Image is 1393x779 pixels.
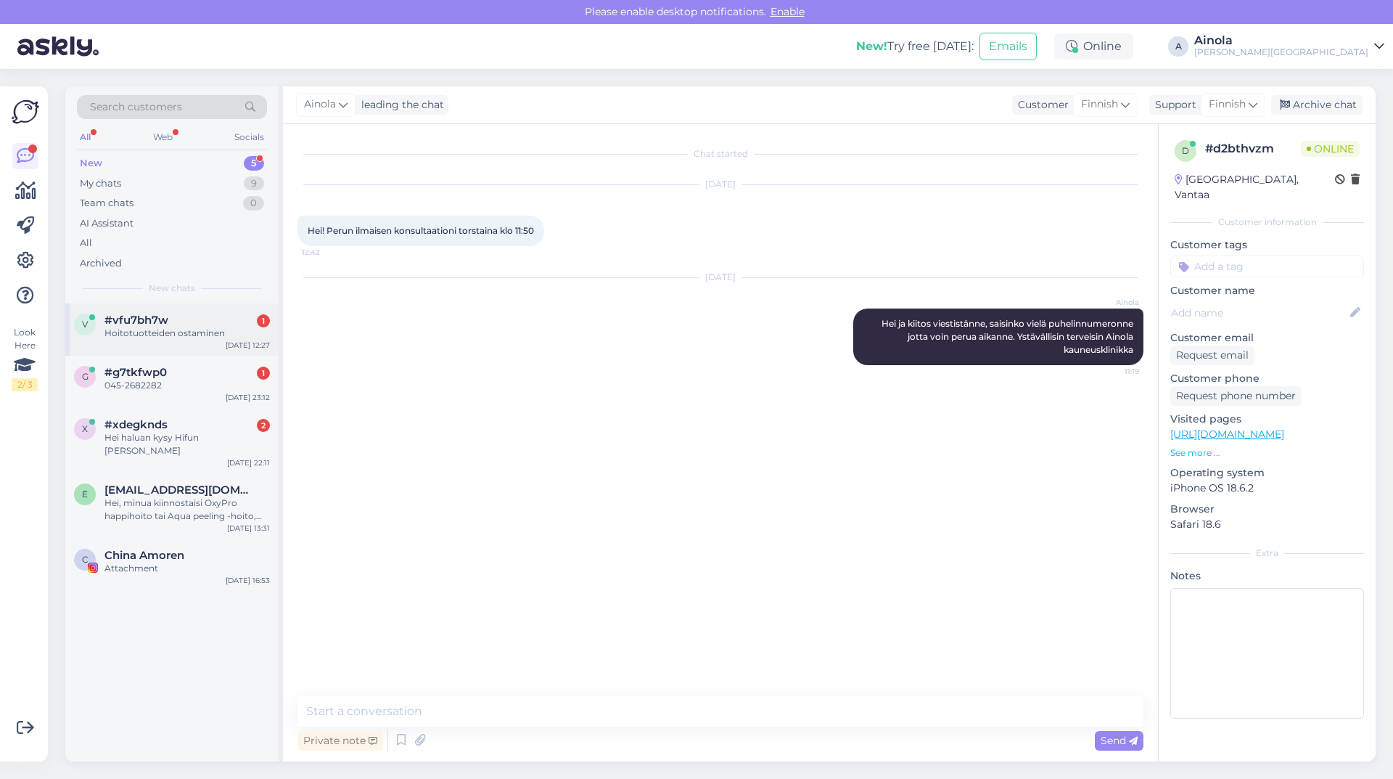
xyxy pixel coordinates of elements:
span: #vfu7bh7w [104,314,168,327]
input: Add a tag [1170,256,1364,277]
p: Customer email [1170,330,1364,346]
div: Team chats [80,196,133,211]
div: [PERSON_NAME][GEOGRAPHIC_DATA] [1194,46,1368,58]
div: Request email [1170,346,1254,365]
span: Enable [766,5,809,18]
div: [GEOGRAPHIC_DATA], Vantaa [1175,172,1335,203]
div: Look Here [12,326,38,391]
a: [URL][DOMAIN_NAME] [1170,428,1284,441]
span: C [82,554,89,565]
span: 11:19 [1085,366,1139,377]
p: Visited pages [1170,412,1364,427]
div: Request phone number [1170,386,1302,406]
p: See more ... [1170,446,1364,460]
div: Archive chat [1271,95,1363,115]
div: # d2bthvzm [1205,140,1301,158]
div: Support [1149,97,1196,113]
div: Archived [80,256,122,271]
button: Emails [979,33,1037,60]
span: Finnish [1081,97,1118,113]
div: New [80,156,102,171]
span: Send [1101,734,1138,747]
div: 2 / 3 [12,378,38,391]
input: Add name [1171,305,1347,321]
p: Browser [1170,502,1364,517]
p: Customer tags [1170,237,1364,253]
div: [DATE] [297,271,1143,284]
span: New chats [149,282,195,295]
span: x [82,423,88,434]
b: New! [856,39,887,53]
span: v [82,319,88,330]
span: e [82,489,88,499]
div: Try free [DATE]: [856,38,974,55]
div: All [77,128,94,147]
span: d [1182,145,1189,156]
div: 1 [257,314,270,327]
div: Hei haluan kysy Hifun [PERSON_NAME] [104,431,270,457]
span: Online [1301,141,1360,157]
div: 2 [257,419,270,432]
div: Extra [1170,547,1364,560]
div: AI Assistant [80,216,133,231]
div: Online [1054,33,1133,60]
p: iPhone OS 18.6.2 [1170,481,1364,496]
img: Askly Logo [12,98,39,126]
div: Customer [1012,97,1069,113]
div: Private note [297,731,383,751]
div: A [1168,36,1188,57]
div: 045-2682282 [104,379,270,392]
div: Chat started [297,147,1143,160]
div: Attachment [104,562,270,575]
span: Finnish [1209,97,1246,113]
span: Ainola [1085,297,1139,308]
div: Web [150,128,176,147]
p: Customer phone [1170,371,1364,386]
a: Ainola[PERSON_NAME][GEOGRAPHIC_DATA] [1194,35,1384,58]
div: 5 [244,156,264,171]
div: [DATE] 12:27 [226,340,270,351]
span: g [82,371,89,382]
div: [DATE] 13:31 [227,523,270,534]
span: emmabrandstaka@gmail.com [104,484,255,497]
div: [DATE] 23:12 [226,392,270,403]
div: Hei, minua kiinnostaisi OxyPro happihoito tai Aqua peeling -hoito, ovatko ne akneiholle sopivia /... [104,497,270,523]
div: 0 [243,196,264,211]
span: Hei! Perun ilmaisen konsultaationi torstaina klo 11:50 [308,225,534,236]
div: Socials [231,128,267,147]
div: leading the chat [356,97,444,113]
div: 9 [244,176,264,191]
span: China Amoren [104,549,184,562]
div: 1 [257,367,270,380]
span: #xdegknds [104,418,168,431]
div: Hoitotuotteiden ostaminen [104,327,270,340]
span: Search customers [90,99,182,115]
span: 12:42 [302,247,356,258]
div: [DATE] 16:53 [226,575,270,586]
div: Ainola [1194,35,1368,46]
span: Ainola [304,97,336,113]
span: #g7tkfwp0 [104,366,167,379]
p: Safari 18.6 [1170,517,1364,532]
div: Customer information [1170,216,1364,229]
p: Customer name [1170,283,1364,298]
p: Operating system [1170,465,1364,481]
span: Hei ja kiitos viestistänne, saisinko vielä puhelinnumeronne jotta voin perua aikanne. Ystävällisi... [882,318,1135,355]
div: My chats [80,176,121,191]
p: Notes [1170,568,1364,584]
div: [DATE] [297,178,1143,191]
div: All [80,236,92,250]
div: [DATE] 22:11 [227,457,270,468]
